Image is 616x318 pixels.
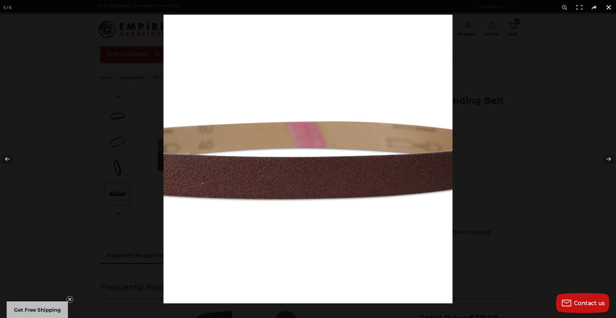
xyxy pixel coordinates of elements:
[574,300,605,306] span: Contact us
[7,301,68,318] div: Get Free ShippingClose teaser
[14,307,61,313] span: Get Free Shipping
[556,293,609,313] button: Contact us
[163,15,453,303] img: 1-2x18_File_Sanding_Belt_-_Aluminum_Oxide__16610.1704488143.jpg
[67,296,73,303] button: Close teaser
[593,142,616,176] button: Next (arrow right)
